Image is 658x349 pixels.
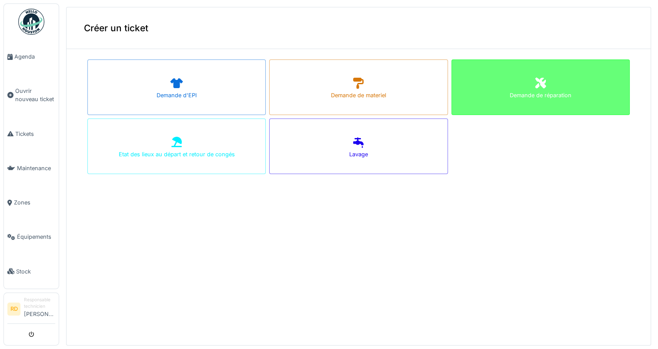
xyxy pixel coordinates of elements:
[4,151,59,185] a: Maintenance
[349,150,368,158] div: Lavage
[4,117,59,151] a: Tickets
[15,130,55,138] span: Tickets
[4,254,59,289] a: Stock
[331,91,386,99] div: Demande de materiel
[4,185,59,220] a: Zones
[14,198,55,207] span: Zones
[17,164,55,172] span: Maintenance
[119,150,235,158] div: Etat des lieux au départ et retour de congés
[510,91,571,99] div: Demande de réparation
[16,267,55,276] span: Stock
[67,7,651,49] div: Créer un ticket
[4,74,59,116] a: Ouvrir nouveau ticket
[4,40,59,74] a: Agenda
[157,91,197,99] div: Demande d'EPI
[7,296,55,324] a: RD Responsable technicien[PERSON_NAME]
[18,9,44,35] img: Badge_color-CXgf-gQk.svg
[15,87,55,103] span: Ouvrir nouveau ticket
[7,303,20,316] li: RD
[24,296,55,310] div: Responsable technicien
[14,53,55,61] span: Agenda
[4,220,59,254] a: Équipements
[24,296,55,322] li: [PERSON_NAME]
[17,233,55,241] span: Équipements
